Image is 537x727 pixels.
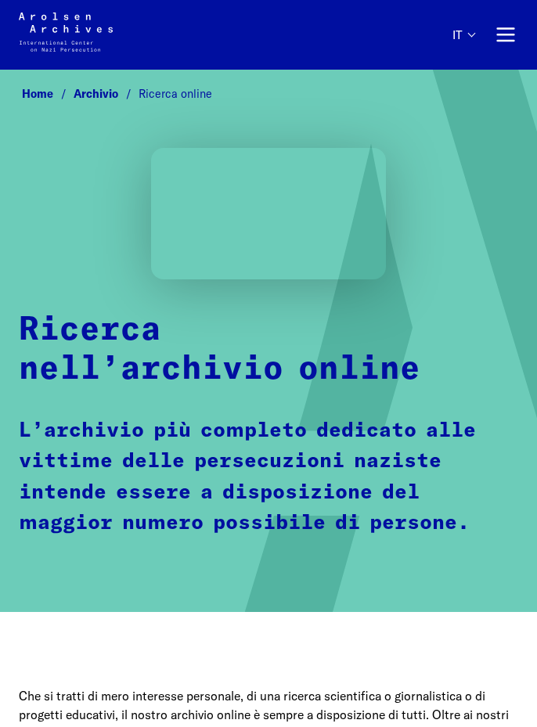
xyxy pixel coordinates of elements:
a: Home [22,87,74,101]
strong: Ricerca nell’archivio online [19,314,420,386]
a: Archivio [74,87,139,101]
nav: Primaria [452,13,518,57]
button: Italiano, selezione lingua [452,28,474,67]
p: L’archivio più completo dedicato alle vittime delle persecuzioni naziste intende essere a disposi... [19,416,518,539]
nav: Breadcrumb [19,83,518,106]
span: Ricerca online [139,87,212,101]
